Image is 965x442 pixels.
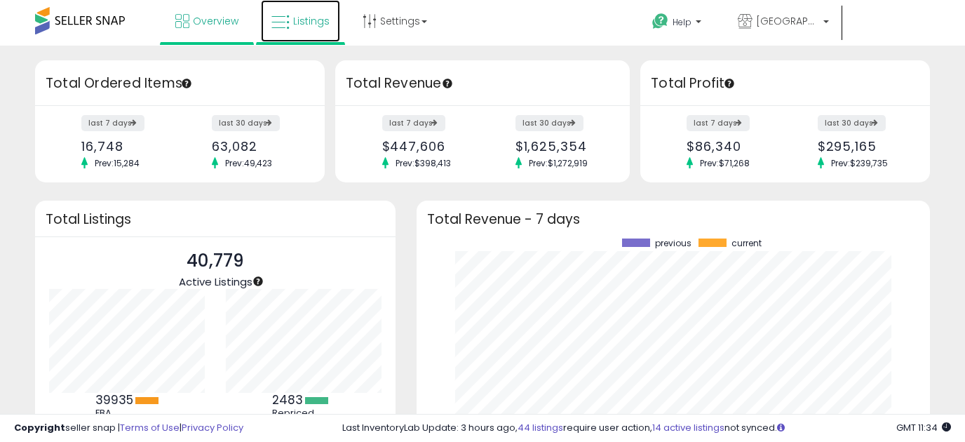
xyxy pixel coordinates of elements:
[518,421,563,434] a: 44 listings
[293,14,330,28] span: Listings
[687,139,774,154] div: $86,340
[777,423,785,432] i: Click here to read more about un-synced listings.
[382,115,445,131] label: last 7 days
[522,157,595,169] span: Prev: $1,272,919
[14,421,65,434] strong: Copyright
[346,74,619,93] h3: Total Revenue
[687,115,750,131] label: last 7 days
[756,14,819,28] span: [GEOGRAPHIC_DATA]
[896,421,951,434] span: 2025-08-14 11:34 GMT
[180,77,193,90] div: Tooltip anchor
[179,274,252,289] span: Active Listings
[641,2,715,46] a: Help
[824,157,895,169] span: Prev: $239,735
[46,214,385,225] h3: Total Listings
[515,115,583,131] label: last 30 days
[652,13,669,30] i: Get Help
[389,157,458,169] span: Prev: $398,413
[95,408,158,419] div: FBA
[120,421,180,434] a: Terms of Use
[81,115,144,131] label: last 7 days
[46,74,314,93] h3: Total Ordered Items
[515,139,605,154] div: $1,625,354
[218,157,279,169] span: Prev: 49,423
[723,77,736,90] div: Tooltip anchor
[95,391,133,408] b: 39935
[252,275,264,288] div: Tooltip anchor
[342,422,951,435] div: Last InventoryLab Update: 3 hours ago, require user action, not synced.
[818,115,886,131] label: last 30 days
[441,77,454,90] div: Tooltip anchor
[655,239,691,248] span: previous
[81,139,169,154] div: 16,748
[272,408,335,419] div: Repriced
[651,74,919,93] h3: Total Profit
[14,422,243,435] div: seller snap | |
[652,421,724,434] a: 14 active listings
[193,14,238,28] span: Overview
[382,139,472,154] div: $447,606
[212,139,299,154] div: 63,082
[673,16,691,28] span: Help
[272,391,303,408] b: 2483
[818,139,905,154] div: $295,165
[427,214,919,225] h3: Total Revenue - 7 days
[182,421,243,434] a: Privacy Policy
[693,157,757,169] span: Prev: $71,268
[88,157,147,169] span: Prev: 15,284
[731,239,762,248] span: current
[212,115,280,131] label: last 30 days
[179,248,252,274] p: 40,779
